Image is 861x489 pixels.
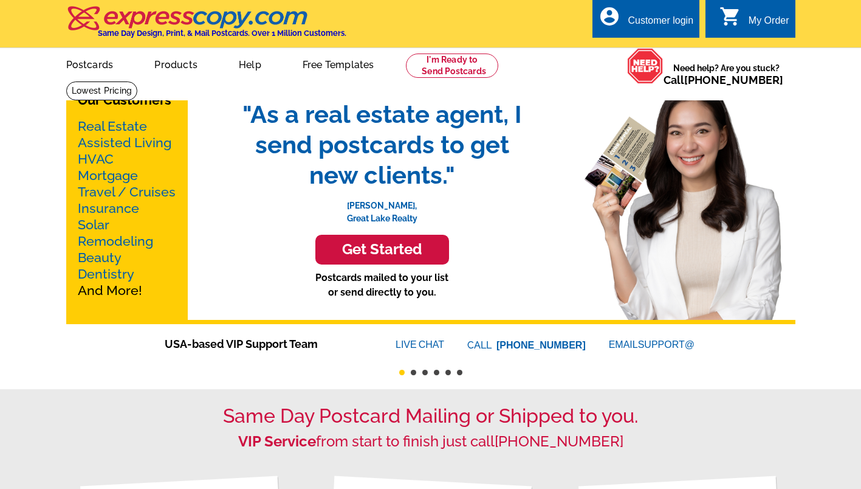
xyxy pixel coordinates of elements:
[396,339,444,350] a: LIVECHAT
[609,339,696,350] a: EMAILSUPPORT@
[719,13,789,29] a: shopping_cart My Order
[78,168,138,183] a: Mortgage
[445,370,451,375] button: 5 of 6
[719,5,741,27] i: shopping_cart
[78,118,176,299] p: And More!
[422,370,428,375] button: 3 of 6
[496,340,586,350] a: [PHONE_NUMBER]
[628,15,693,32] div: Customer login
[78,266,134,282] a: Dentistry
[467,338,493,353] font: CALL
[78,250,122,265] a: Beauty
[66,15,346,38] a: Same Day Design, Print, & Mail Postcards. Over 1 Million Customers.
[219,49,281,78] a: Help
[684,74,783,86] a: [PHONE_NUMBER]
[165,336,359,352] span: USA-based VIP Support Team
[396,338,419,352] font: LIVE
[457,370,462,375] button: 6 of 6
[638,338,696,352] font: SUPPORT@
[78,184,176,199] a: Travel / Cruises
[495,432,623,450] a: [PHONE_NUMBER]
[599,5,620,27] i: account_circle
[135,49,217,78] a: Products
[238,432,316,450] strong: VIP Service
[599,13,693,29] a: account_circle Customer login
[664,74,783,86] span: Call
[627,48,664,84] img: help
[283,49,394,78] a: Free Templates
[66,433,795,451] h2: from start to finish just call
[78,135,171,150] a: Assisted Living
[230,190,534,225] p: [PERSON_NAME], Great Lake Realty
[66,404,795,428] h1: Same Day Postcard Mailing or Shipped to you.
[399,370,405,375] button: 1 of 6
[47,49,133,78] a: Postcards
[230,271,534,300] p: Postcards mailed to your list or send directly to you.
[98,29,346,38] h4: Same Day Design, Print, & Mail Postcards. Over 1 Million Customers.
[230,235,534,265] a: Get Started
[78,151,114,167] a: HVAC
[411,370,416,375] button: 2 of 6
[78,201,139,216] a: Insurance
[434,370,439,375] button: 4 of 6
[331,241,434,258] h3: Get Started
[749,15,789,32] div: My Order
[230,99,534,190] span: "As a real estate agent, I send postcards to get new clients."
[78,217,109,232] a: Solar
[78,234,153,249] a: Remodeling
[664,62,789,86] span: Need help? Are you stuck?
[78,119,147,134] a: Real Estate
